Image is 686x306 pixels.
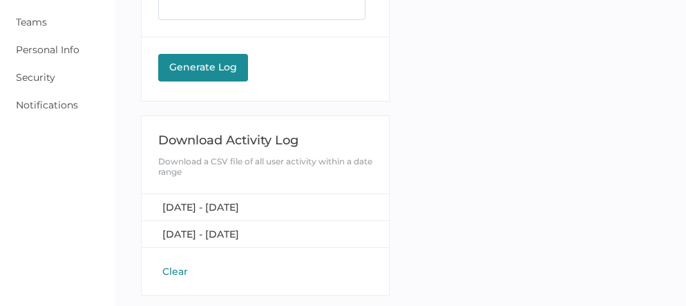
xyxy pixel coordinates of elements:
[158,265,192,278] button: Clear
[16,99,78,111] a: Notifications
[165,61,241,73] div: Generate Log
[158,156,373,177] div: Download a CSV file of all user activity within a date range
[162,228,239,240] span: [DATE] - [DATE]
[158,54,248,82] button: Generate Log
[16,71,55,84] a: Security
[162,201,239,213] span: [DATE] - [DATE]
[158,133,373,148] div: Download Activity Log
[16,44,79,56] a: Personal Info
[16,16,47,28] a: Teams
